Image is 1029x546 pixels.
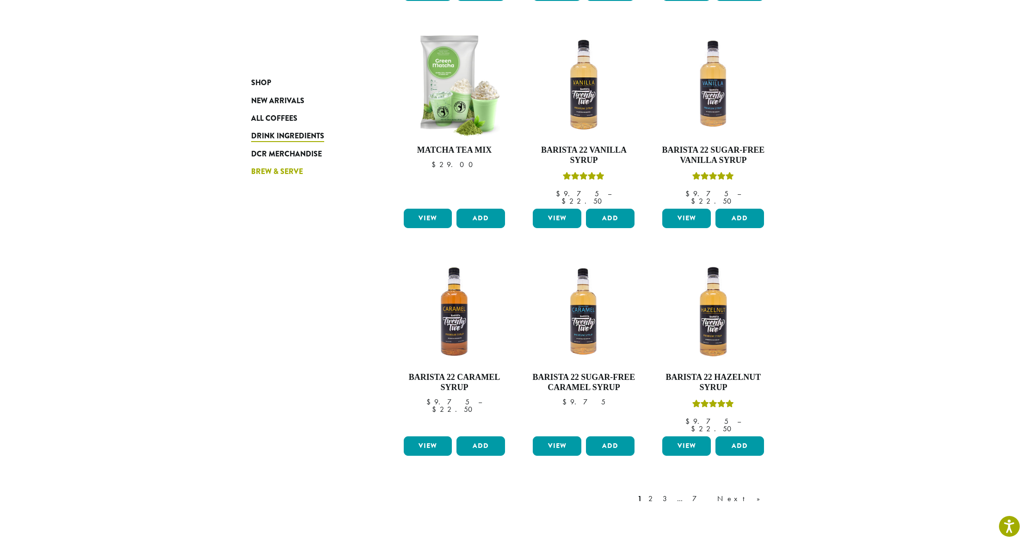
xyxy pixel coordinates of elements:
[404,209,452,228] a: View
[562,397,605,407] bdi: 9.75
[251,149,322,160] span: DCR Merchandise
[533,436,581,456] a: View
[456,209,505,228] button: Add
[562,397,570,407] span: $
[691,424,736,434] bdi: 22.50
[692,398,734,412] div: Rated 5.00 out of 5
[533,209,581,228] a: View
[478,397,482,407] span: –
[660,372,766,392] h4: Barista 22 Hazelnut Syrup
[715,493,769,504] a: Next »
[251,92,362,109] a: New Arrivals
[675,493,688,504] a: …
[715,436,764,456] button: Add
[530,372,637,392] h4: Barista 22 Sugar-Free Caramel Syrup
[662,436,711,456] a: View
[715,209,764,228] button: Add
[563,171,604,185] div: Rated 5.00 out of 5
[401,259,508,432] a: Barista 22 Caramel Syrup
[556,189,599,199] bdi: 9.75
[685,416,728,426] bdi: 9.75
[561,196,606,206] bdi: 22.50
[660,31,766,138] img: SF-VANILLA-300x300.png
[685,416,693,426] span: $
[251,130,324,142] span: Drink Ingredients
[432,404,440,414] span: $
[660,31,766,205] a: Barista 22 Sugar-Free Vanilla SyrupRated 5.00 out of 5
[251,166,303,178] span: Brew & Serve
[662,209,711,228] a: View
[586,209,635,228] button: Add
[251,110,362,127] a: All Coffees
[401,31,507,138] img: Cool-Capp-Matcha-Tea-Mix-DP3525.png
[530,31,637,138] img: VANILLA-300x300.png
[661,493,672,504] a: 3
[647,493,658,504] a: 2
[530,145,637,165] h4: Barista 22 Vanilla Syrup
[251,163,362,180] a: Brew & Serve
[691,196,736,206] bdi: 22.50
[431,160,439,169] span: $
[660,259,766,432] a: Barista 22 Hazelnut SyrupRated 5.00 out of 5
[251,77,271,89] span: Shop
[426,397,469,407] bdi: 9.75
[636,493,644,504] a: 1
[691,196,699,206] span: $
[660,259,766,365] img: HAZELNUT-300x300.png
[685,189,728,199] bdi: 9.75
[401,372,508,392] h4: Barista 22 Caramel Syrup
[432,404,477,414] bdi: 22.50
[401,31,508,205] a: Matcha Tea Mix $29.00
[426,397,434,407] span: $
[530,259,637,365] img: SF-CARAMEL-300x300.png
[404,436,452,456] a: View
[431,160,477,169] bdi: 29.00
[251,74,362,92] a: Shop
[737,189,741,199] span: –
[251,145,362,163] a: DCR Merchandise
[685,189,693,199] span: $
[251,95,304,107] span: New Arrivals
[561,196,569,206] span: $
[401,259,507,365] img: CARAMEL-1-300x300.png
[737,416,741,426] span: –
[401,145,508,155] h4: Matcha Tea Mix
[690,493,713,504] a: 7
[530,31,637,205] a: Barista 22 Vanilla SyrupRated 5.00 out of 5
[251,127,362,145] a: Drink Ingredients
[608,189,611,199] span: –
[660,145,766,165] h4: Barista 22 Sugar-Free Vanilla Syrup
[691,424,699,434] span: $
[586,436,635,456] button: Add
[530,259,637,432] a: Barista 22 Sugar-Free Caramel Syrup $9.75
[556,189,564,199] span: $
[251,113,297,124] span: All Coffees
[692,171,734,185] div: Rated 5.00 out of 5
[456,436,505,456] button: Add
